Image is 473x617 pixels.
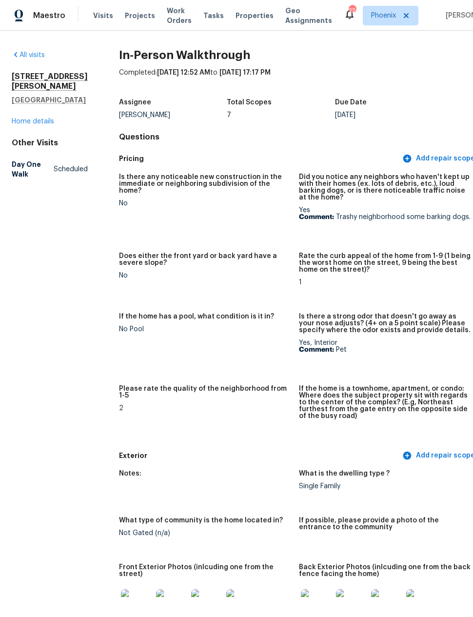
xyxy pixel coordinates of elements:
[119,112,227,119] div: [PERSON_NAME]
[12,138,88,148] div: Other Visits
[12,118,54,125] a: Home details
[299,207,471,220] div: Yes
[299,313,471,334] h5: Is there a strong odor that doesn't go away as your nose adjusts? (4+ on a 5 point scale) Please ...
[119,313,274,320] h5: If the home has a pool, what condition is it in?
[157,69,210,76] span: [DATE] 12:52 AM
[227,99,272,106] h5: Total Scopes
[299,174,471,201] h5: Did you notice any neighbors who haven't kept up with their homes (ex. lots of debris, etc.), lou...
[227,112,335,119] div: 7
[299,214,471,220] p: Trashy neighborhood some barking dogs.
[299,385,471,419] h5: If the home is a townhome, apartment, or condo: Where does the subject property sit with regards ...
[119,326,291,333] div: No Pool
[119,385,291,399] h5: Please rate the quality of the neighborhood from 1-5
[335,99,367,106] h5: Due Date
[119,253,291,266] h5: Does either the front yard or back yard have a severe slope?
[33,11,65,20] span: Maestro
[119,530,291,537] div: Not Gated (n/a)
[299,483,471,490] div: Single Family
[349,6,355,16] div: 22
[12,52,45,59] a: All visits
[54,164,88,174] span: Scheduled
[219,69,271,76] span: [DATE] 17:17 PM
[299,517,471,531] h5: If possible, please provide a photo of the entrance to the community
[93,11,113,20] span: Visits
[299,253,471,273] h5: Rate the curb appeal of the home from 1-9 (1 being the worst home on the street, 9 being the best...
[125,11,155,20] span: Projects
[12,159,54,179] h5: Day One Walk
[119,272,291,279] div: No
[119,174,291,194] h5: Is there any noticeable new construction in the immediate or neighboring subdivision of the home?
[299,339,471,353] div: Yes, Interior
[12,156,88,183] a: Day One WalkScheduled
[119,470,141,477] h5: Notes:
[371,11,396,20] span: Phoenix
[299,470,390,477] h5: What is the dwelling type ?
[119,517,283,524] h5: What type of community is the home located in?
[119,200,291,207] div: No
[119,451,400,461] h5: Exterior
[299,346,471,353] p: Pet
[203,12,224,19] span: Tasks
[167,6,192,25] span: Work Orders
[335,112,443,119] div: [DATE]
[119,564,291,577] h5: Front Exterior Photos (inlcuding one from the street)
[119,154,400,164] h5: Pricing
[299,346,334,353] b: Comment:
[299,564,471,577] h5: Back Exterior Photos (inlcuding one from the back fence facing the home)
[119,99,151,106] h5: Assignee
[299,214,334,220] b: Comment:
[299,279,471,286] div: 1
[119,405,291,412] div: 2
[285,6,332,25] span: Geo Assignments
[236,11,274,20] span: Properties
